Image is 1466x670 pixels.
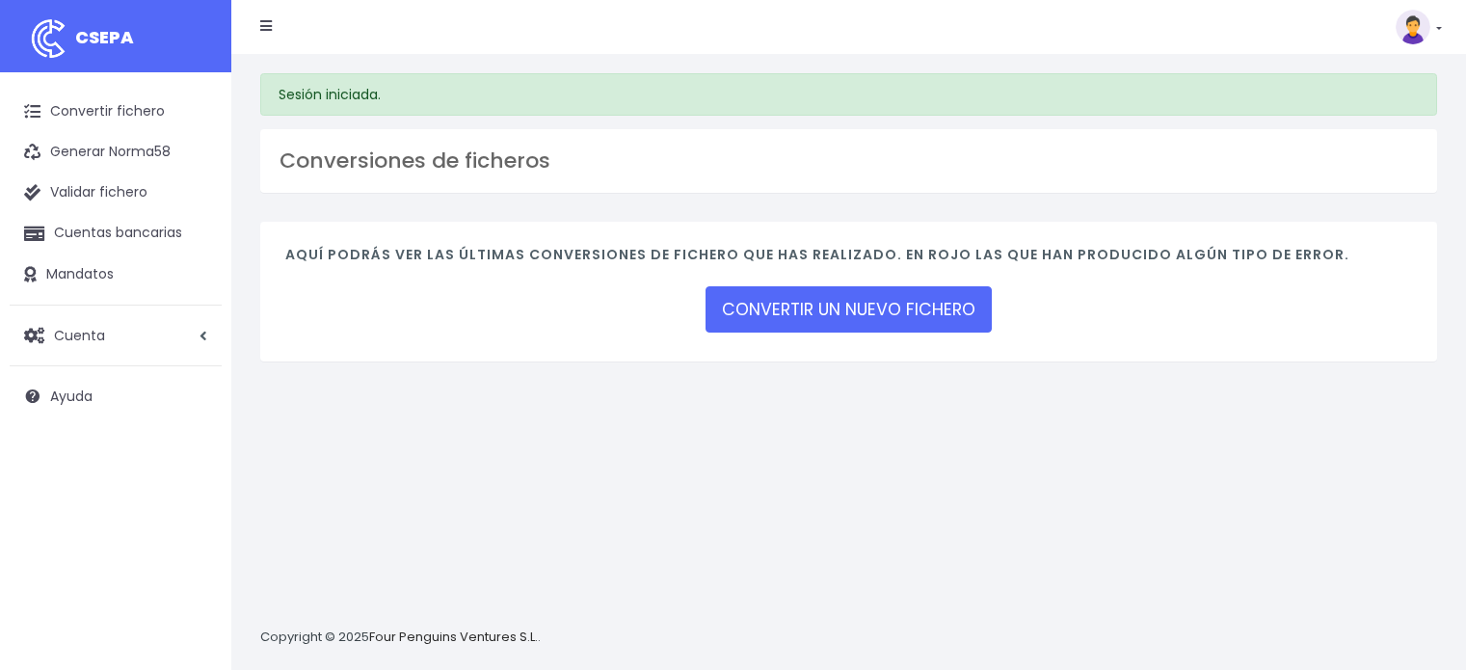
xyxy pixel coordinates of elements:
a: Generar Norma58 [10,132,222,173]
span: CSEPA [75,25,134,49]
span: Cuenta [54,325,105,344]
p: Copyright © 2025 . [260,628,541,648]
img: profile [1396,10,1430,44]
a: Mandatos [10,255,222,295]
a: Cuenta [10,315,222,356]
div: Sesión iniciada. [260,73,1437,116]
a: Convertir fichero [10,92,222,132]
a: Four Penguins Ventures S.L. [369,628,538,646]
span: Ayuda [50,387,93,406]
h4: Aquí podrás ver las últimas conversiones de fichero que has realizado. En rojo las que han produc... [285,247,1412,273]
h3: Conversiones de ficheros [280,148,1418,174]
a: Ayuda [10,376,222,416]
a: Cuentas bancarias [10,213,222,254]
a: CONVERTIR UN NUEVO FICHERO [706,286,992,333]
a: Validar fichero [10,173,222,213]
img: logo [24,14,72,63]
